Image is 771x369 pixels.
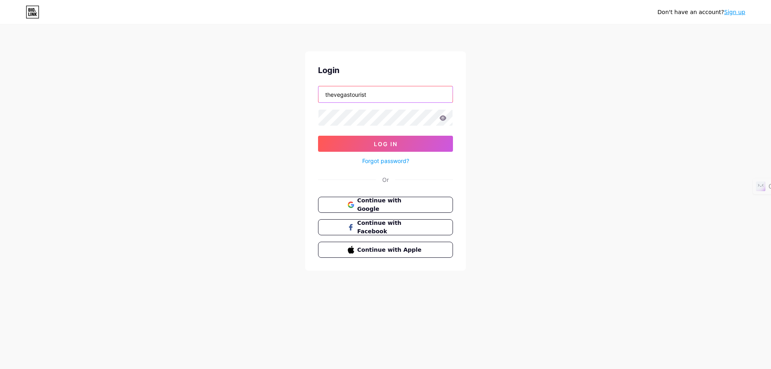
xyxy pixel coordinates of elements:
[318,64,453,76] div: Login
[318,242,453,258] button: Continue with Apple
[374,141,398,147] span: Log In
[318,197,453,213] button: Continue with Google
[357,196,424,213] span: Continue with Google
[318,86,453,102] input: Username
[724,9,745,15] a: Sign up
[357,219,424,236] span: Continue with Facebook
[318,136,453,152] button: Log In
[382,175,389,184] div: Or
[362,157,409,165] a: Forgot password?
[318,219,453,235] button: Continue with Facebook
[657,8,745,16] div: Don't have an account?
[357,246,424,254] span: Continue with Apple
